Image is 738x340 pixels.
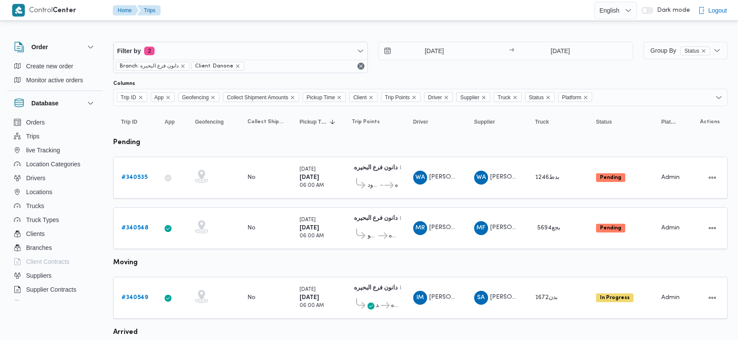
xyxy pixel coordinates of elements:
[114,42,367,60] button: Filter by2 active filters
[385,93,410,102] span: Trip Points
[26,229,45,239] span: Clients
[413,118,428,125] span: Driver
[26,270,51,281] span: Suppliers
[10,296,99,310] button: Devices
[701,48,706,54] button: remove selected entity
[26,242,52,253] span: Branches
[490,294,591,300] span: [PERSON_NAME] [PERSON_NAME]
[477,291,485,305] span: SA
[389,231,398,241] span: دانون فرع البحيره
[303,92,346,102] span: Pickup Time
[537,225,560,231] span: 5694بجع
[296,115,340,129] button: Pickup TimeSorted in descending order
[151,92,175,102] span: App
[144,47,155,55] span: 2 active filters
[444,95,449,100] button: Remove Driver from selection in this group
[247,294,256,302] div: No
[546,95,551,100] button: Remove Status from selection in this group
[121,172,148,183] a: #340535
[300,234,324,239] small: 06:00 AM
[367,231,377,241] span: مركز إدكو
[661,175,680,180] span: Admin
[654,7,690,14] span: Dark mode
[490,225,591,230] span: [PERSON_NAME] [PERSON_NAME]
[113,80,135,87] label: Columns
[329,118,336,125] svg: Sorted in descending order
[715,94,722,101] button: Open list of options
[658,115,680,129] button: Platform
[562,93,582,102] span: Platform
[227,93,288,102] span: Collect Shipment Amounts
[583,95,588,100] button: Remove Platform from selection in this group
[161,115,183,129] button: App
[300,167,316,172] small: [DATE]
[121,293,148,303] a: #340549
[113,259,138,266] b: moving
[661,225,680,231] span: Admin
[120,62,179,70] span: Branch: دانون فرع البحيره
[195,118,224,125] span: Geofencing
[460,93,479,102] span: Supplier
[428,93,442,102] span: Driver
[494,92,522,102] span: Truck
[31,98,58,108] h3: Database
[300,225,319,231] b: [DATE]
[532,115,584,129] button: Truck
[121,223,148,233] a: #340548
[26,256,70,267] span: Client Contracts
[10,171,99,185] button: Drivers
[195,62,233,70] span: Client: Danone
[471,115,523,129] button: Supplier
[416,291,424,305] span: IM
[10,283,99,296] button: Supplier Contracts
[26,159,81,169] span: Location Categories
[429,174,479,180] span: [PERSON_NAME]
[661,118,676,125] span: Platform
[121,225,148,231] b: # 340548
[596,293,634,302] span: In Progress
[400,166,423,171] small: 02:02 PM
[411,95,417,100] button: Remove Trip Points from selection in this group
[410,115,462,129] button: Driver
[354,285,398,291] b: دانون فرع البحيره
[684,47,699,55] span: Status
[121,93,136,102] span: Trip ID
[596,224,625,232] span: Pending
[535,118,549,125] span: Truck
[247,118,284,125] span: Collect Shipment Amounts
[118,115,152,129] button: Trip ID
[165,118,175,125] span: App
[509,48,514,54] div: →
[498,93,511,102] span: Truck
[476,171,486,185] span: WA
[300,175,319,180] b: [DATE]
[481,95,486,100] button: Remove Supplier from selection in this group
[349,92,377,102] span: Client
[138,95,143,100] button: Remove Trip ID from selection in this group
[353,93,367,102] span: Client
[300,118,327,125] span: Pickup Time; Sorted in descending order
[235,64,240,69] button: remove selected entity
[429,294,530,300] span: [PERSON_NAME] [PERSON_NAME]
[413,171,427,185] div: Wlaid Ahmad Mahmood Alamsairi
[490,174,540,180] span: [PERSON_NAME]
[661,295,680,300] span: Admin
[376,300,379,311] span: مركز رشيد
[165,95,171,100] button: Remove App from selection in this group
[10,227,99,241] button: Clients
[10,255,99,269] button: Client Contracts
[53,7,76,14] b: Center
[26,173,45,183] span: Drivers
[525,92,555,102] span: Status
[10,59,99,73] button: Create new order
[121,118,137,125] span: Trip ID
[10,269,99,283] button: Suppliers
[113,329,138,336] b: arrived
[180,64,185,69] button: remove selected entity
[121,295,148,300] b: # 340549
[117,46,141,56] span: Filter by
[26,298,48,309] span: Devices
[694,2,731,19] button: Logout
[113,139,140,146] b: pending
[31,42,48,52] h3: Order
